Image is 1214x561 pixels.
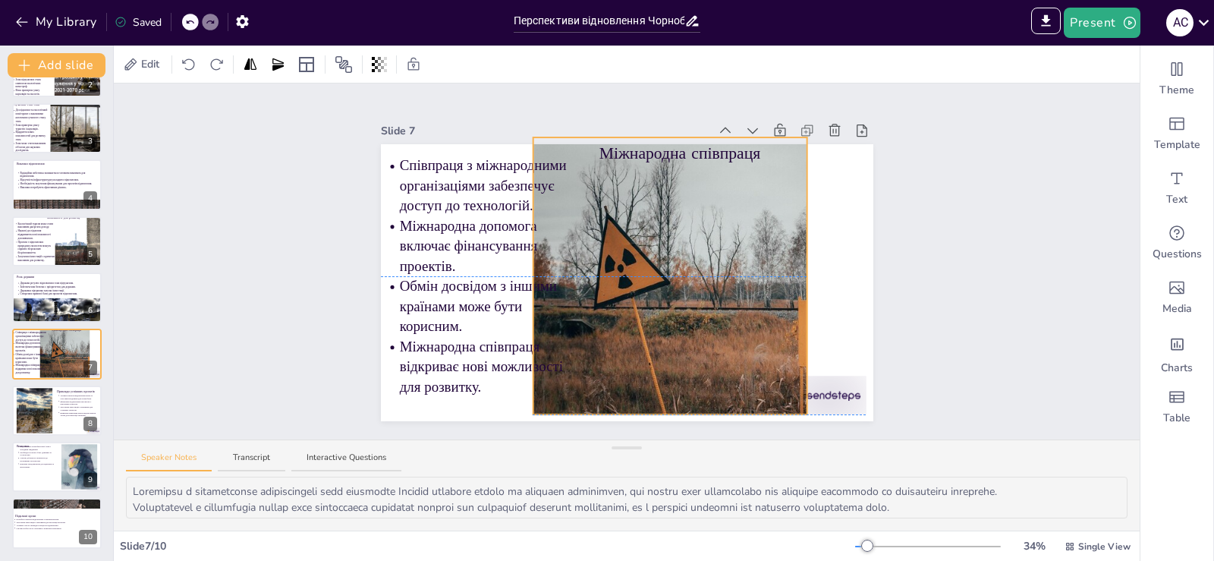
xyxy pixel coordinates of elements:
p: Роль держави [17,275,97,279]
p: Вона привертає увагу науковців та екологів. [15,88,48,96]
div: 3 [83,134,97,149]
span: Single View [1078,540,1131,553]
span: Export to PowerPoint [1031,8,1061,38]
p: Екологічний туризм може стати важливим джерелом доходу. [17,222,55,229]
p: Сучасний стан зони [14,102,72,107]
span: Media [1162,301,1192,317]
p: Співпраця з міжнародними організаціями забезпечує доступ до технологій. [399,156,567,216]
p: Спільна робота всіх учасників є критично важливою. [16,526,93,529]
p: Зона привертає увагу туристів і науковців. [15,123,48,131]
p: Необхідність залучення фінансування для проектів відновлення. [20,182,97,186]
button: А С [1166,8,1194,38]
p: Дослідження та екологічний моніторинг є важливими аспектами сучасного стану зони. [15,109,48,123]
div: Add charts and graphs [1140,325,1213,380]
p: Відкриття нових можливостей для розвитку зони. [15,131,48,141]
p: Міжнародна співпраця [52,329,110,333]
p: Вивчення прикладів може надати корисні уроки для реалізації проектів. [60,411,97,417]
div: 5 [12,216,102,266]
div: Change the overall theme [1140,52,1213,106]
button: Add slide [8,53,105,77]
p: Виклики відновлення [17,162,97,166]
span: Position [335,55,353,74]
div: 10 [12,498,102,548]
div: Saved [115,14,162,30]
div: 10 [79,530,97,544]
span: Edit [138,56,162,72]
p: Активна участь громади в процесах відновлення. [16,524,93,527]
div: 6 [83,304,97,318]
div: 8 [83,417,97,431]
p: Можливості для розвитку [47,216,105,220]
div: 34 % [1016,538,1052,554]
div: 4 [83,191,97,206]
p: Висновки [17,444,57,449]
p: Міжнародна допомога включає фінансування проектів. [15,342,46,352]
span: Table [1163,411,1190,426]
div: 2 [83,78,97,93]
p: Міжнародна співпраця відкриває нові можливості для розвитку. [399,336,567,396]
p: Міжнародна допомога включає фінансування проектів. [399,216,567,276]
span: Questions [1153,247,1202,262]
p: Подальші кроки [15,513,96,518]
p: Важливо продовжувати дослідження та моніторинг. [20,462,57,468]
p: Державна підтримка залучає інвестиції. [20,288,97,292]
div: Slide 7 / 10 [120,538,855,554]
div: 9 [83,473,97,487]
button: My Library [11,10,103,34]
div: Get real-time input from your audience [1140,216,1213,270]
p: Наукові дослідження відкривають нові можливості для вивчення. [17,228,55,239]
button: Transcript [218,452,285,472]
button: Present [1064,8,1140,38]
p: Обмін досвідом з іншими країнами може бути корисним. [399,276,567,336]
div: 6 [12,273,102,323]
button: Speaker Notes [126,452,212,472]
div: 8 [12,386,102,436]
span: Template [1154,137,1200,153]
div: 7 [12,329,102,379]
textarea: Loremipsu d sitametconse adipiscingeli sedd eiusmodte Incidid utlabore etdolo ma aliquaen adminim... [126,477,1128,518]
p: Зона відчуження стала символом екологічних катастроф. [15,77,48,88]
p: Проекти з відновлення природних екосистем можуть сприяти збереженню біорізноманіття. [17,240,55,254]
span: Theme [1159,83,1194,98]
p: Залучення інвестицій є важливим для реалізації проектів. [16,521,93,524]
div: Slide 7 [381,123,709,139]
p: Співпраця з міжнародними організаціями забезпечує доступ до технологій. [15,331,46,342]
div: 7 [83,361,97,375]
p: Обмін досвідом з іншими країнами може бути корисним. [15,353,46,364]
p: Створення правової бази для проектів відновлення. [20,292,97,296]
input: Insert title [514,10,685,32]
span: Text [1166,192,1187,207]
div: А С [1166,9,1194,36]
p: Необхідні зусилля з боку держави та суспільства. [20,451,57,456]
p: Залучення інвестицій є критично важливим для розвитку. [17,254,55,262]
p: Радіаційна небезпека залишається головним викликом для відновлення. [20,171,97,178]
p: Держава регулює відновлення зони відчуження. [20,281,97,285]
p: Виклики потребують ефективних рішень. [20,186,97,190]
p: Приклади успішних проектів [57,389,97,393]
div: Add ready made slides [1140,106,1213,161]
p: Спільні дії можуть призвести до позитивних результатів. [20,457,57,462]
p: Міжнародна співпраця відкриває нові можливості для розвитку. [15,364,46,374]
div: 5 [83,247,97,262]
p: Забезпечення безпеки є пріоритетом для держави. [20,285,97,288]
div: Layout [294,52,319,77]
p: Зона може стати важливим об'єктом для наукових досліджень. [15,141,48,152]
button: Interactive Questions [291,452,401,472]
p: Розробка стратегій відновлення є першим кроком. [16,518,93,521]
div: 9 [12,442,102,492]
div: 4 [12,159,102,210]
div: 3 [12,103,102,153]
div: Add images, graphics, shapes or video [1140,270,1213,325]
span: Charts [1161,361,1193,376]
p: Міжнародна співпраця [599,142,919,165]
div: Add a table [1140,380,1213,434]
p: Успішні проекти відновлення можуть слугувати моделями для Чорнобиля. [60,394,97,399]
p: Залучення інвестицій є важливим для успішних проектів. [60,405,97,411]
p: Ефективне відновлення екосистем є ключовим аспектом. [60,400,97,405]
p: Відсутність інфраструктури ускладнює відновлення. [20,178,97,182]
p: Відновлення Чорнобильської зони є складним завданням. [20,446,57,451]
div: Add text boxes [1140,161,1213,216]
